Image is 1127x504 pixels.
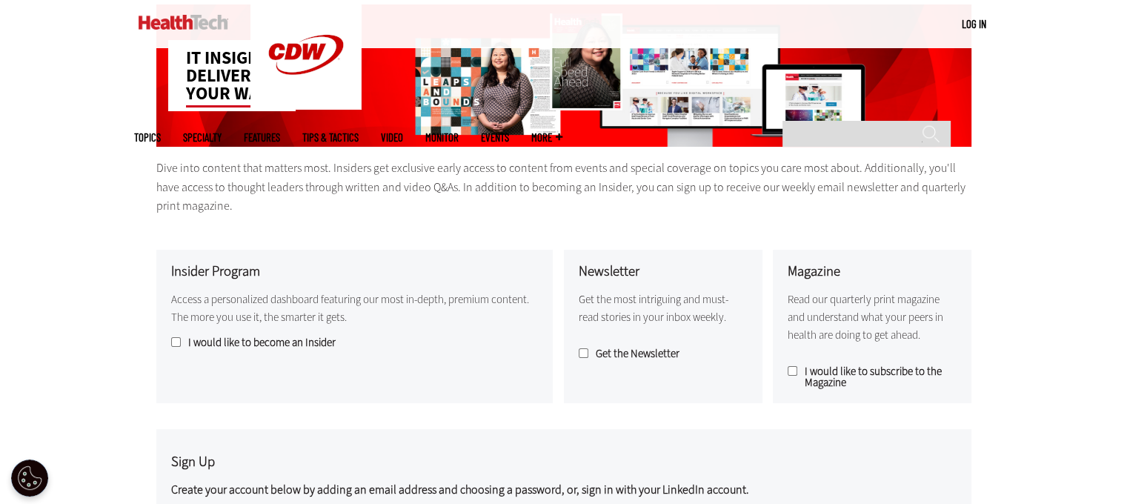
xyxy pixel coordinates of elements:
p: Dive into content that matters most. Insiders get exclusive early access to content from events a... [156,159,971,216]
p: Access a personalized dashboard featuring our most in-depth, premium content. The more you use it... [171,291,538,326]
h3: Newsletter [579,265,748,279]
img: Home [139,15,228,30]
label: Get the Newsletter [579,348,748,359]
p: Read our quarterly print magazine and understand what your peers in health are doing to get ahead. [788,291,957,344]
a: Video [381,132,403,143]
span: Specialty [183,132,222,143]
a: MonITor [425,132,459,143]
a: Tips & Tactics [302,132,359,143]
h3: Insider Program [171,265,538,279]
span: More [531,132,562,143]
p: Get the most intriguing and must-read stories in your inbox weekly. [579,291,748,326]
a: CDW [250,98,362,113]
h3: Sign Up [171,455,749,469]
div: Cookie Settings [11,460,48,497]
label: I would like to subscribe to the Magazine [788,366,957,388]
h3: Magazine [788,265,957,279]
button: Open Preferences [11,460,48,497]
p: Create your account below by adding an email address and choosing a password, or, sign in with yo... [171,480,749,500]
a: Log in [962,17,986,30]
span: Topics [134,132,161,143]
label: I would like to become an Insider [171,337,538,348]
a: Events [481,132,509,143]
div: User menu [962,16,986,32]
a: Features [244,132,280,143]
